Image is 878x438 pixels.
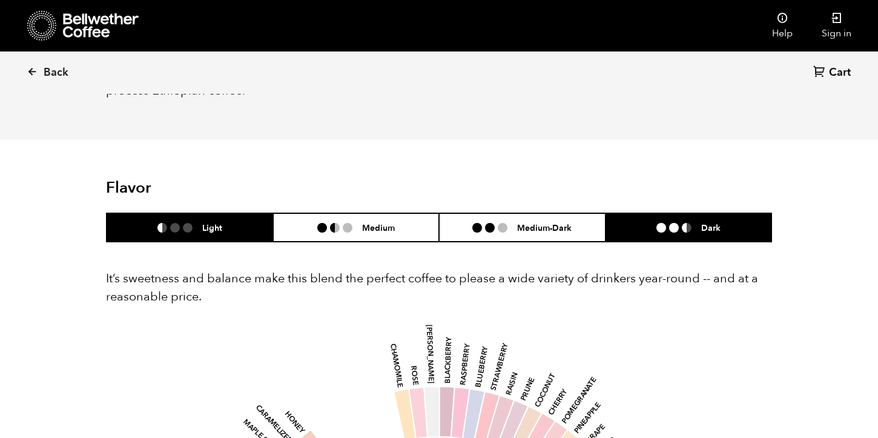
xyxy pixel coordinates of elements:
[106,270,772,306] p: It’s sweetness and balance make this blend the perfect coffee to please a wide variety of drinker...
[362,222,395,233] h6: Medium
[44,65,68,80] span: Back
[813,65,854,81] a: Cart
[701,222,721,233] h6: Dark
[829,65,851,80] span: Cart
[106,179,328,197] h2: Flavor
[517,222,572,233] h6: Medium-Dark
[202,222,222,233] h6: Light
